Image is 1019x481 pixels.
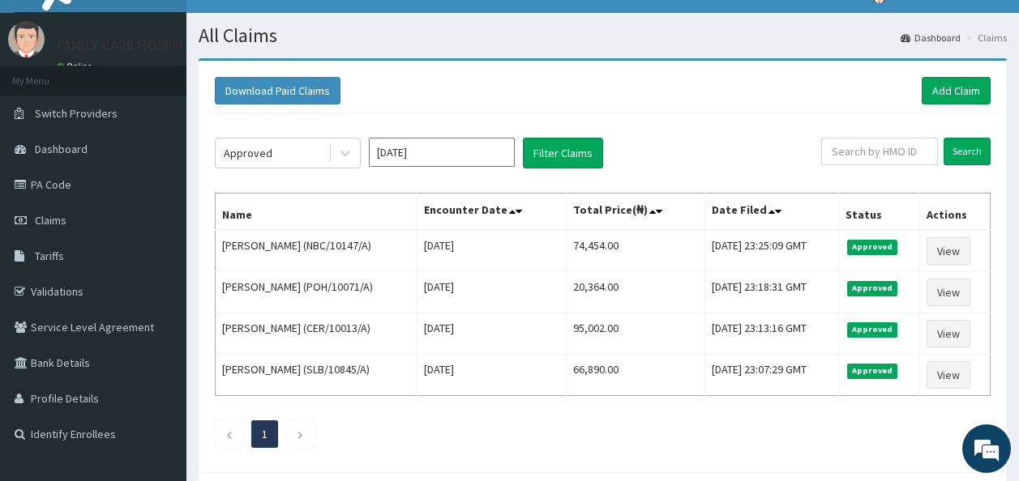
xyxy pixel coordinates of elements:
[215,77,340,104] button: Download Paid Claims
[523,138,603,168] button: Filter Claims
[705,194,839,231] th: Date Filed
[927,320,970,347] a: View
[35,213,66,228] span: Claims
[838,194,919,231] th: Status
[567,355,705,396] td: 66,890.00
[216,355,417,396] td: [PERSON_NAME] (SLB/10845/A)
[705,355,839,396] td: [DATE] 23:07:29 GMT
[35,142,88,156] span: Dashboard
[901,31,961,45] a: Dashboard
[262,427,268,441] a: Page 1 is your current page
[199,25,1007,46] h1: All Claims
[224,145,272,161] div: Approved
[847,240,898,254] span: Approved
[705,230,839,272] td: [DATE] 23:25:09 GMT
[821,138,938,165] input: Search by HMO ID
[847,281,898,296] span: Approved
[35,106,118,121] span: Switch Providers
[225,427,233,441] a: Previous page
[567,230,705,272] td: 74,454.00
[847,322,898,337] span: Approved
[266,8,305,47] div: Minimize live chat window
[567,194,705,231] th: Total Price(₦)
[417,230,567,272] td: [DATE]
[847,364,898,378] span: Approved
[369,138,515,167] input: Select Month and Year
[8,21,45,57] img: User Image
[417,194,567,231] th: Encounter Date
[216,194,417,231] th: Name
[417,272,567,313] td: [DATE]
[57,61,96,72] a: Online
[216,272,417,313] td: [PERSON_NAME] (POH/10071/A)
[567,313,705,355] td: 95,002.00
[705,313,839,355] td: [DATE] 23:13:16 GMT
[962,31,1007,45] li: Claims
[297,427,304,441] a: Next page
[922,77,991,104] a: Add Claim
[919,194,990,231] th: Actions
[944,138,991,165] input: Search
[8,314,309,371] textarea: Type your message and hit 'Enter'
[94,140,224,304] span: We're online!
[417,355,567,396] td: [DATE]
[216,230,417,272] td: [PERSON_NAME] (NBC/10147/A)
[927,237,970,265] a: View
[927,279,970,306] a: View
[216,313,417,355] td: [PERSON_NAME] (CER/10013/A)
[705,272,839,313] td: [DATE] 23:18:31 GMT
[417,313,567,355] td: [DATE]
[84,91,272,112] div: Chat with us now
[57,38,200,53] p: FAMILY CARE HOSPITAL
[567,272,705,313] td: 20,364.00
[30,81,66,121] img: d_794563401_company_1708531726252_794563401
[927,361,970,389] a: View
[35,249,64,263] span: Tariffs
